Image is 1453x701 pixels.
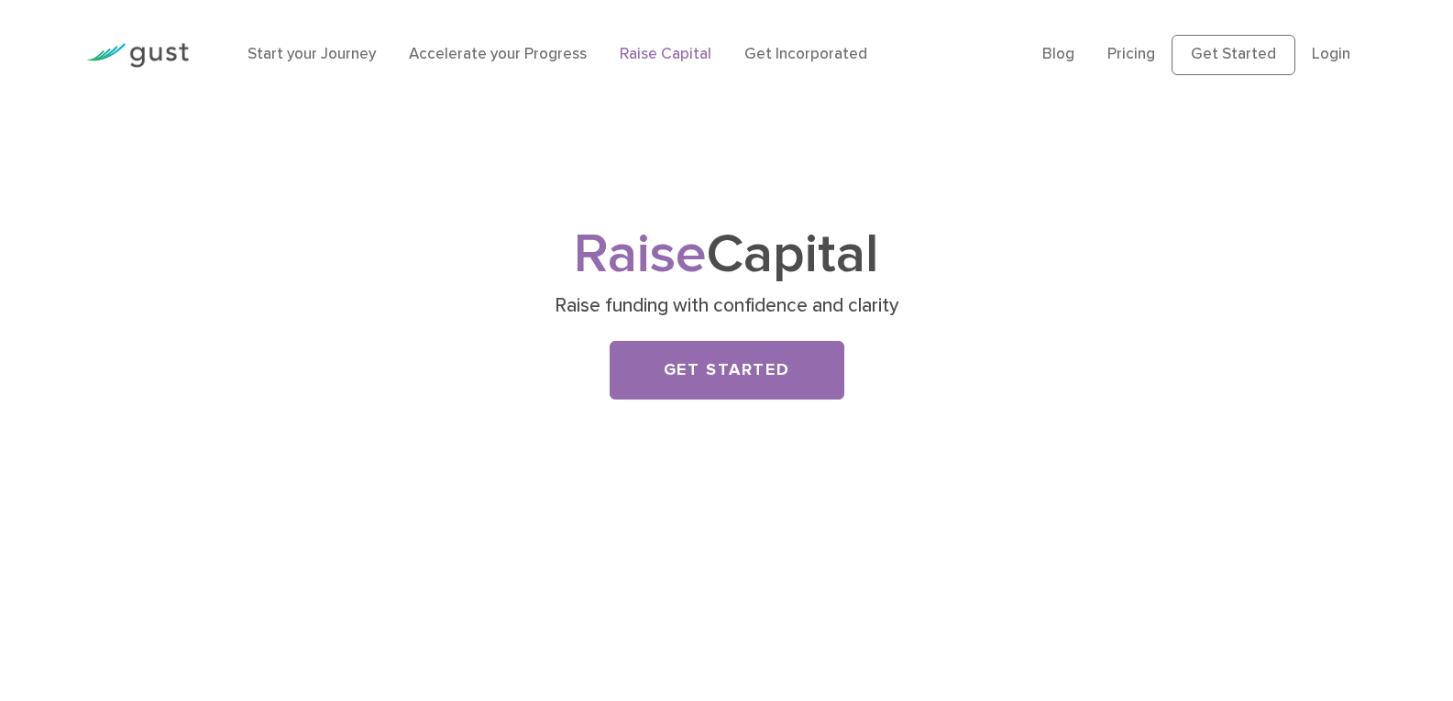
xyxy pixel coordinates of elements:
a: Login [1312,45,1350,63]
span: Raise [574,222,707,287]
a: Blog [1042,45,1074,63]
p: Raise funding with confidence and clarity [371,293,1082,319]
a: Get Incorporated [744,45,867,63]
h1: Capital [365,230,1089,280]
a: Get Started [610,341,844,400]
img: Gust Logo [86,43,189,68]
a: Start your Journey [248,45,376,63]
a: Accelerate your Progress [409,45,587,63]
a: Get Started [1172,35,1295,75]
a: Pricing [1107,45,1155,63]
a: Raise Capital [620,45,711,63]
